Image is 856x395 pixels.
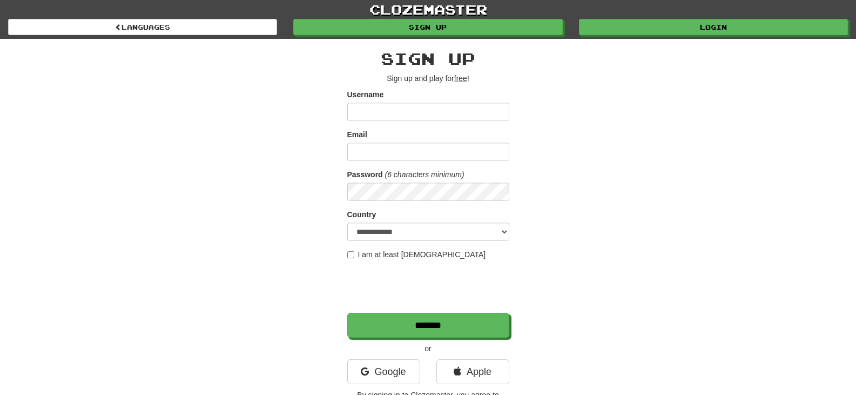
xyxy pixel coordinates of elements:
a: Google [347,359,420,384]
a: Login [579,19,848,35]
label: I am at least [DEMOGRAPHIC_DATA] [347,249,486,260]
a: Apple [436,359,509,384]
a: Sign up [293,19,562,35]
input: I am at least [DEMOGRAPHIC_DATA] [347,251,354,258]
p: or [347,343,509,354]
label: Country [347,209,376,220]
iframe: reCAPTCHA [347,265,511,307]
label: Password [347,169,383,180]
label: Email [347,129,367,140]
a: Languages [8,19,277,35]
p: Sign up and play for ! [347,73,509,84]
u: free [454,74,467,83]
h2: Sign up [347,50,509,68]
em: (6 characters minimum) [385,170,464,179]
label: Username [347,89,384,100]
